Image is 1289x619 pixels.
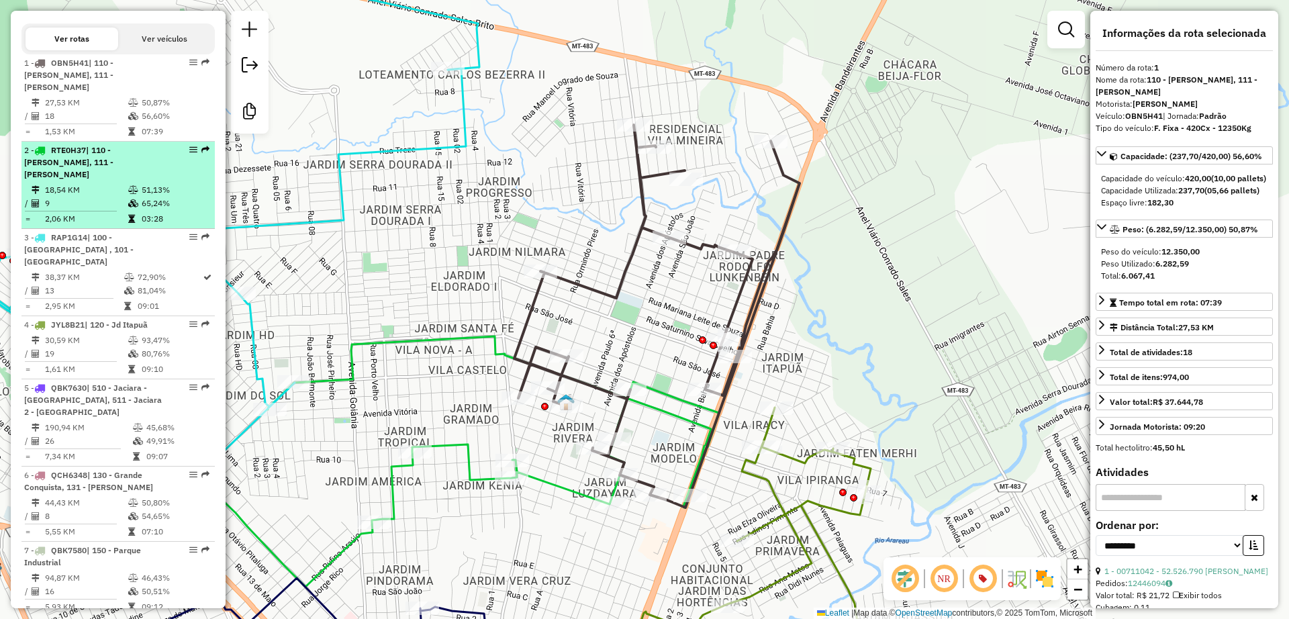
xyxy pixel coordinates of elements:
[201,58,209,66] em: Rota exportada
[1073,561,1082,577] span: +
[128,199,138,207] i: % de utilização da cubagem
[32,512,40,520] i: Total de Atividades
[141,525,209,538] td: 07:10
[1163,372,1189,382] strong: 974,00
[44,421,132,434] td: 190,94 KM
[51,470,87,480] span: QCH6348
[44,271,124,284] td: 38,37 KM
[24,585,31,598] td: /
[1096,167,1273,214] div: Capacidade: (237,70/420,00) 56,60%
[51,320,85,330] span: JYL8B21
[201,320,209,328] em: Rota exportada
[44,434,132,448] td: 26
[128,528,135,536] i: Tempo total em rota
[141,183,209,197] td: 51,13%
[24,212,31,226] td: =
[128,112,138,120] i: % de utilização da cubagem
[928,563,960,595] span: Ocultar NR
[1096,27,1273,40] h4: Informações da rota selecionada
[557,393,575,411] img: Warecloud Casa Jardim Monte Líbano
[32,186,40,194] i: Distância Total
[44,363,128,376] td: 1,61 KM
[189,383,197,391] em: Opções
[137,299,202,313] td: 09:01
[236,52,263,82] a: Exportar sessão
[24,545,141,567] span: 7 -
[32,99,40,107] i: Distância Total
[1096,146,1273,164] a: Capacidade: (237,70/420,00) 56,60%
[24,145,113,179] span: 2 -
[201,146,209,154] em: Rota exportada
[44,347,128,361] td: 19
[44,450,132,463] td: 7,34 KM
[141,125,209,138] td: 07:39
[24,510,31,523] td: /
[32,574,40,582] i: Distância Total
[128,603,135,611] i: Tempo total em rota
[1178,322,1214,332] span: 27,53 KM
[133,437,143,445] i: % de utilização da cubagem
[1096,417,1273,435] a: Jornada Motorista: 09:20
[118,28,211,50] button: Ver veículos
[146,421,209,434] td: 45,68%
[51,58,89,68] span: OBN5H41
[24,232,134,267] span: | 100 - [GEOGRAPHIC_DATA] , 101 - [GEOGRAPHIC_DATA]
[146,434,209,448] td: 49,91%
[1243,535,1264,556] button: Ordem crescente
[1096,367,1273,385] a: Total de itens:974,00
[1204,185,1259,195] strong: (05,66 pallets)
[32,587,40,596] i: Total de Atividades
[1101,246,1200,256] span: Peso do veículo:
[1110,322,1214,334] div: Distância Total:
[24,232,134,267] span: 3 -
[189,320,197,328] em: Opções
[24,299,31,313] td: =
[133,453,140,461] i: Tempo total em rota
[24,600,31,614] td: =
[141,496,209,510] td: 50,80%
[1096,392,1273,410] a: Valor total:R$ 37.644,78
[128,499,138,507] i: % de utilização do peso
[1034,568,1055,589] img: Exibir/Ocultar setores
[128,350,138,358] i: % de utilização da cubagem
[44,299,124,313] td: 2,95 KM
[1110,421,1205,433] div: Jornada Motorista: 09:20
[32,336,40,344] i: Distância Total
[32,350,40,358] i: Total de Atividades
[146,450,209,463] td: 09:07
[1119,297,1222,307] span: Tempo total em rota: 07:39
[141,510,209,523] td: 54,65%
[1096,466,1273,479] h4: Atividades
[141,571,209,585] td: 46,43%
[189,58,197,66] em: Opções
[24,383,162,417] span: | 510 - Jaciara - [GEOGRAPHIC_DATA], 511 - Jaciara 2 - [GEOGRAPHIC_DATA]
[189,546,197,554] em: Opções
[1153,442,1185,453] strong: 45,50 hL
[128,512,138,520] i: % de utilização da cubagem
[1104,566,1268,576] a: 1 - 00711042 - 52.526.790 [PERSON_NAME]
[1123,224,1258,234] span: Peso: (6.282,59/12.350,00) 50,87%
[889,563,921,595] span: Exibir deslocamento
[1096,220,1273,238] a: Peso: (6.282,59/12.350,00) 50,87%
[141,585,209,598] td: 50,51%
[236,98,263,128] a: Criar modelo
[1133,99,1198,109] strong: [PERSON_NAME]
[851,608,853,618] span: |
[236,16,263,46] a: Nova sessão e pesquisa
[1185,173,1211,183] strong: 420,00
[1211,173,1266,183] strong: (10,00 pallets)
[1101,197,1268,209] div: Espaço livre:
[24,525,31,538] td: =
[51,545,87,555] span: QBK7580
[44,284,124,297] td: 13
[24,320,148,330] span: 4 -
[1183,347,1192,357] strong: 18
[141,212,209,226] td: 03:28
[124,287,134,295] i: % de utilização da cubagem
[1096,589,1273,602] div: Valor total: R$ 21,72
[128,336,138,344] i: % de utilização do peso
[1096,342,1273,361] a: Total de atividades:18
[44,600,128,614] td: 5,93 KM
[896,608,953,618] a: OpenStreetMap
[1173,590,1222,600] span: Exibir todos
